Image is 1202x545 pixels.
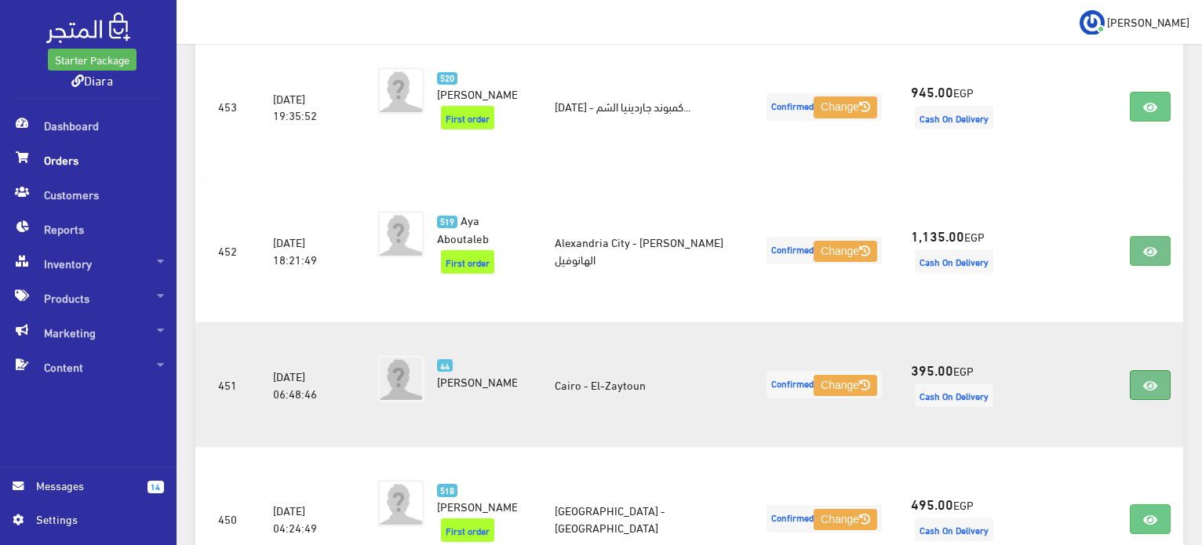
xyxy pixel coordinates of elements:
[13,315,164,350] span: Marketing
[915,249,993,273] span: Cash On Delivery
[898,35,1016,179] td: EGP
[1080,9,1189,35] a: ... [PERSON_NAME]
[437,67,517,102] a: 520 [PERSON_NAME]
[898,179,1016,322] td: EGP
[437,72,458,85] span: 520
[767,505,882,532] span: Confirmed
[1124,438,1183,497] iframe: Drift Widget Chat Controller
[48,49,137,71] a: Starter Package
[13,350,164,384] span: Content
[437,495,521,517] span: [PERSON_NAME]
[898,322,1016,447] td: EGP
[377,211,424,258] img: avatar.png
[437,370,521,392] span: [PERSON_NAME]
[542,179,750,322] td: Alexandria City - [PERSON_NAME] الهانوفيل
[13,477,164,510] a: 14 Messages
[911,493,953,514] strong: 495.00
[441,106,494,129] span: First order
[195,35,260,179] td: 453
[13,108,164,143] span: Dashboard
[911,225,964,245] strong: 1,135.00
[437,355,517,390] a: 44 [PERSON_NAME]
[46,13,130,43] img: .
[437,211,517,245] a: 519 Aya Aboutaleb
[441,250,494,274] span: First order
[814,509,877,531] button: Change
[437,484,458,497] span: 518
[13,143,164,177] span: Orders
[13,246,164,281] span: Inventory
[542,35,750,179] td: [DATE] - كمبوند جاردينيا الشم...
[13,177,164,212] span: Customers
[437,480,517,514] a: 518 [PERSON_NAME]
[13,281,164,315] span: Products
[915,383,993,407] span: Cash On Delivery
[915,106,993,129] span: Cash On Delivery
[71,68,113,91] a: Diara
[911,359,953,380] strong: 395.00
[377,480,424,527] img: avatar.png
[1107,12,1189,31] span: [PERSON_NAME]
[911,81,953,101] strong: 945.00
[767,371,882,398] span: Confirmed
[260,322,352,447] td: [DATE] 06:48:46
[437,216,458,229] span: 519
[148,481,164,493] span: 14
[814,96,877,118] button: Change
[767,237,882,264] span: Confirmed
[377,67,424,114] img: avatar.png
[1080,10,1105,35] img: ...
[13,212,164,246] span: Reports
[13,510,164,536] a: Settings
[377,355,424,402] img: avatar.png
[542,322,750,447] td: Cairo - El-Zaytoun
[260,179,352,322] td: [DATE] 18:21:49
[437,209,489,248] span: Aya Aboutaleb
[814,375,877,397] button: Change
[36,510,151,528] span: Settings
[195,179,260,322] td: 452
[437,359,453,372] span: 44
[260,35,352,179] td: [DATE] 19:35:52
[767,93,882,121] span: Confirmed
[195,322,260,447] td: 451
[36,477,135,494] span: Messages
[437,82,521,104] span: [PERSON_NAME]
[915,518,993,541] span: Cash On Delivery
[441,518,494,542] span: First order
[814,241,877,263] button: Change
